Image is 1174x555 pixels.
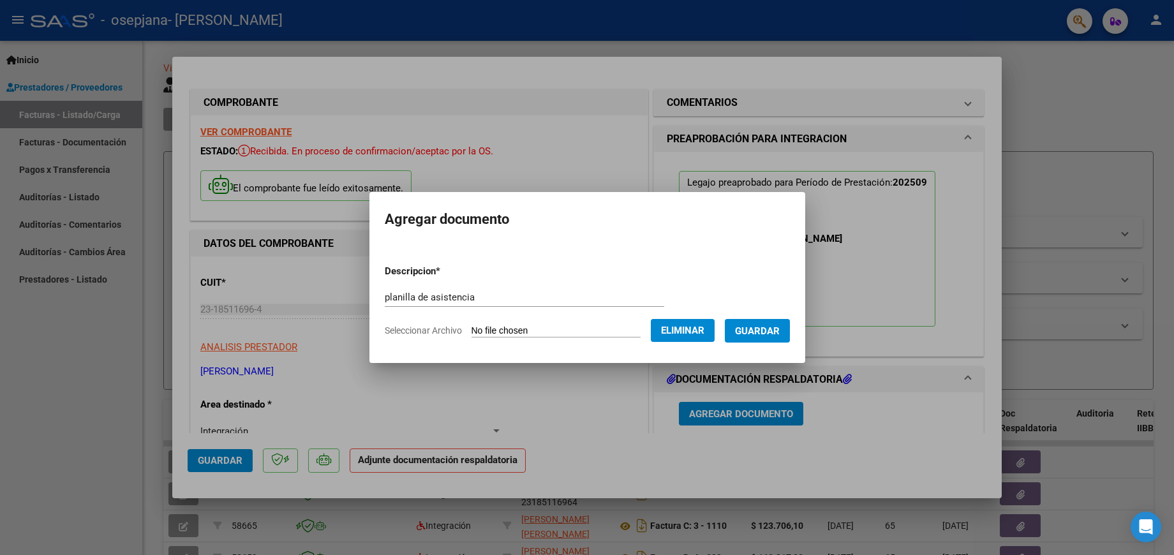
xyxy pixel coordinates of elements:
span: Guardar [735,325,780,337]
span: Eliminar [661,325,704,336]
h2: Agregar documento [385,207,790,232]
button: Guardar [725,319,790,343]
button: Eliminar [651,319,715,342]
p: Descripcion [385,264,507,279]
span: Seleccionar Archivo [385,325,462,336]
div: Open Intercom Messenger [1131,512,1161,542]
